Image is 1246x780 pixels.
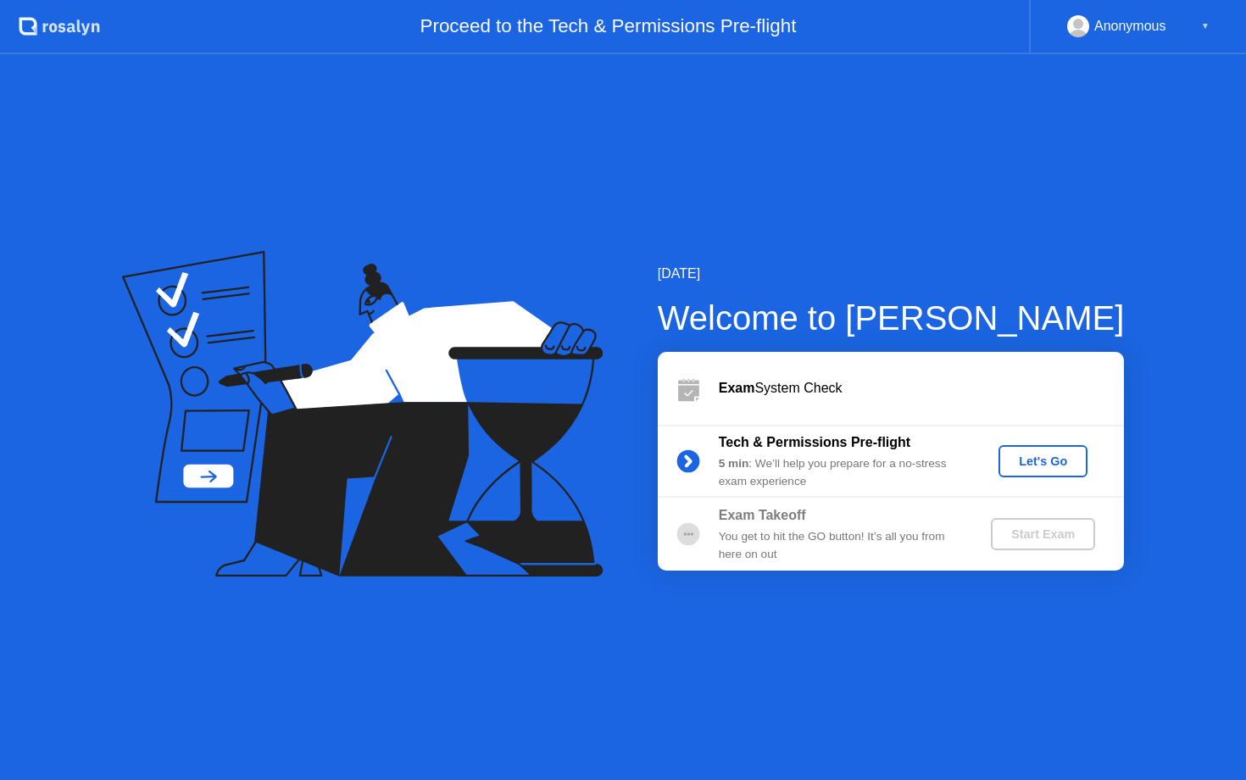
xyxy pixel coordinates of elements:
[719,508,806,522] b: Exam Takeoff
[1005,454,1081,468] div: Let's Go
[658,264,1125,284] div: [DATE]
[719,457,749,470] b: 5 min
[719,381,755,395] b: Exam
[719,378,1124,398] div: System Check
[1094,15,1166,37] div: Anonymous
[658,292,1125,343] div: Welcome to [PERSON_NAME]
[998,445,1087,477] button: Let's Go
[719,455,963,490] div: : We’ll help you prepare for a no-stress exam experience
[1201,15,1210,37] div: ▼
[719,528,963,563] div: You get to hit the GO button! It’s all you from here on out
[719,435,910,449] b: Tech & Permissions Pre-flight
[991,518,1095,550] button: Start Exam
[998,527,1088,541] div: Start Exam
